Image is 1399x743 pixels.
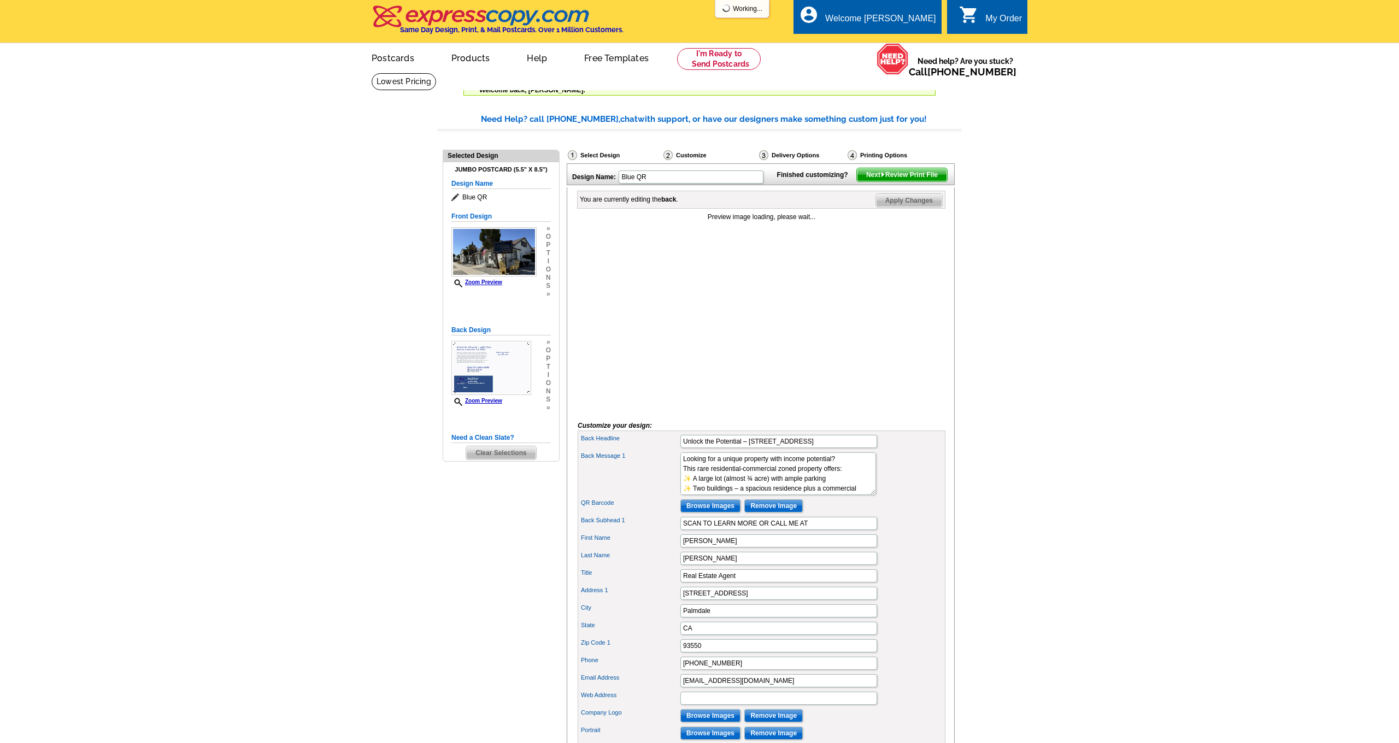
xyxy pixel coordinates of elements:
label: Back Message 1 [581,451,679,461]
span: chat [620,114,638,124]
h5: Back Design [451,325,551,335]
label: Last Name [581,551,679,560]
div: Customize [662,150,758,163]
img: Select Design [568,150,577,160]
img: small-thumb.jpg [451,227,537,276]
strong: Finished customizing? [777,171,855,179]
label: Phone [581,656,679,665]
span: Apply Changes [876,194,942,207]
label: Portrait [581,726,679,735]
span: » [546,225,551,233]
span: s [546,396,551,404]
i: account_circle [799,5,819,25]
img: Printing Options & Summary [848,150,857,160]
span: Blue QR [451,192,551,203]
a: shopping_cart My Order [959,12,1022,26]
div: Selected Design [443,150,559,161]
span: o [546,346,551,355]
div: Select Design [567,150,662,163]
span: n [546,387,551,396]
h5: Need a Clean Slate? [451,433,551,443]
img: help [877,43,909,75]
span: t [546,363,551,371]
h5: Front Design [451,211,551,222]
b: back [661,196,676,203]
a: Help [509,44,565,70]
span: o [546,233,551,241]
input: Remove Image [744,727,803,740]
label: Zip Code 1 [581,638,679,647]
i: shopping_cart [959,5,979,25]
span: p [546,355,551,363]
span: Call [909,66,1016,78]
span: s [546,282,551,290]
div: Welcome [PERSON_NAME] [825,14,936,29]
div: My Order [985,14,1022,29]
a: Free Templates [567,44,666,70]
img: button-next-arrow-white.png [880,172,885,177]
input: Browse Images [680,499,740,512]
label: Title [581,568,679,577]
h4: Same Day Design, Print, & Mail Postcards. Over 1 Million Customers. [400,26,624,34]
span: i [546,371,551,379]
img: Customize [663,150,673,160]
img: loading... [722,4,731,13]
span: o [546,379,551,387]
span: p [546,241,551,249]
div: You are currently editing the . [580,194,678,204]
label: Back Subhead 1 [581,516,679,525]
label: Company Logo [581,708,679,717]
label: City [581,603,679,612]
label: Email Address [581,673,679,682]
strong: Design Name: [572,173,616,181]
span: Need help? Are you stuck? [909,56,1022,78]
i: Customize your design: [578,422,652,429]
textarea: Looking for a unique property with income potential? This rare residential-commercial zoned prope... [680,452,876,495]
div: Printing Options [847,150,944,161]
label: State [581,621,679,630]
span: » [546,338,551,346]
span: » [546,290,551,298]
span: Clear Selections [466,446,536,459]
span: » [546,404,551,412]
div: Need Help? call [PHONE_NUMBER], with support, or have our designers make something custom just fo... [481,113,962,126]
div: Delivery Options [758,150,847,161]
label: Back Headline [581,434,679,443]
img: Delivery Options [759,150,768,160]
label: QR Barcode [581,498,679,508]
label: Address 1 [581,586,679,595]
span: Welcome back, [PERSON_NAME]. [479,86,585,94]
span: t [546,249,551,257]
div: Preview image loading, please wait... [578,212,945,222]
span: Next Review Print File [857,168,947,181]
img: backsmallthumbnail.jpg [451,341,531,395]
a: Zoom Preview [451,279,502,285]
a: Postcards [354,44,432,70]
h5: Design Name [451,179,551,189]
span: n [546,274,551,282]
a: Zoom Preview [451,398,502,404]
label: Web Address [581,691,679,700]
h4: Jumbo Postcard (5.5" x 8.5") [451,166,551,173]
a: Products [434,44,508,70]
input: Remove Image [744,499,803,512]
input: Remove Image [744,709,803,722]
input: Browse Images [680,709,740,722]
label: First Name [581,533,679,542]
input: Browse Images [680,727,740,740]
span: o [546,266,551,274]
a: Same Day Design, Print, & Mail Postcards. Over 1 Million Customers. [372,13,624,34]
a: [PHONE_NUMBER] [927,66,1016,78]
span: i [546,257,551,266]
